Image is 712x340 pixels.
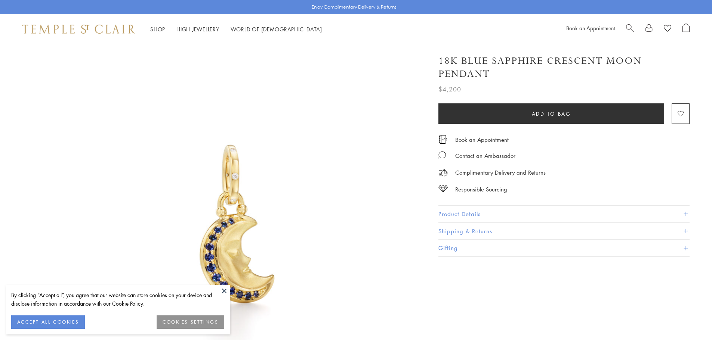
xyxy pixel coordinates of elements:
[664,24,671,35] a: View Wishlist
[438,103,664,124] button: Add to bag
[11,291,224,308] div: By clicking “Accept all”, you agree that our website can store cookies on your device and disclos...
[157,315,224,329] button: COOKIES SETTINGS
[438,206,690,222] button: Product Details
[455,185,507,194] div: Responsible Sourcing
[22,25,135,34] img: Temple St. Clair
[150,25,322,34] nav: Main navigation
[438,54,690,81] h1: 18K Blue Sapphire Crescent Moon Pendant
[682,24,690,35] a: Open Shopping Bag
[438,168,448,177] img: icon_delivery.svg
[11,315,85,329] button: ACCEPT ALL COOKIES
[566,24,615,32] a: Book an Appointment
[438,223,690,240] button: Shipping & Returns
[455,135,509,144] a: Book an Appointment
[532,110,571,118] span: Add to bag
[626,24,634,35] a: Search
[438,84,461,94] span: $4,200
[176,25,219,33] a: High JewelleryHigh Jewellery
[150,25,165,33] a: ShopShop
[438,240,690,256] button: Gifting
[438,185,448,192] img: icon_sourcing.svg
[455,151,515,160] div: Contact an Ambassador
[438,135,447,144] img: icon_appointment.svg
[455,168,546,177] p: Complimentary Delivery and Returns
[438,151,446,159] img: MessageIcon-01_2.svg
[312,3,397,11] p: Enjoy Complimentary Delivery & Returns
[675,305,705,333] iframe: Gorgias live chat messenger
[231,25,322,33] a: World of [DEMOGRAPHIC_DATA]World of [DEMOGRAPHIC_DATA]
